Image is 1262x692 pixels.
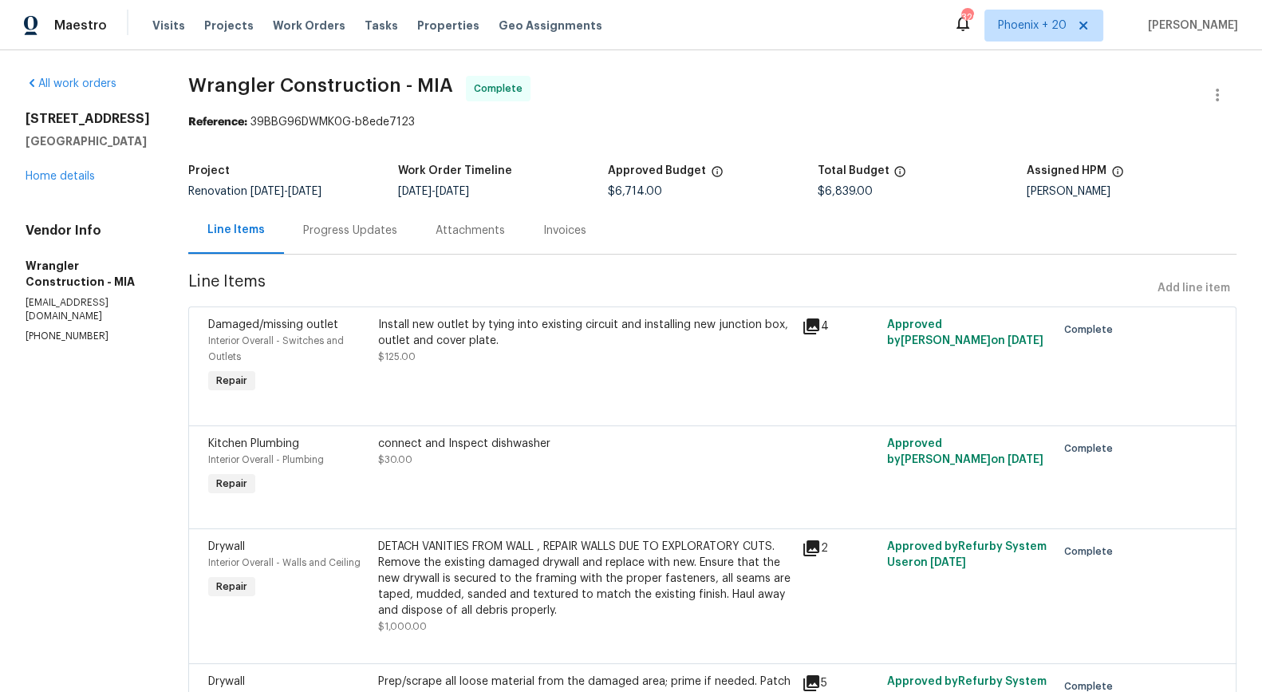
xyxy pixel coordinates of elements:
p: [EMAIL_ADDRESS][DOMAIN_NAME] [26,296,150,323]
span: Interior Overall - Plumbing [208,455,324,465]
div: connect and Inspect dishwasher [378,436,793,452]
span: Approved by Refurby System User on [887,541,1047,568]
div: 326 [961,10,972,26]
h5: [GEOGRAPHIC_DATA] [26,133,150,149]
span: Phoenix + 20 [998,18,1067,34]
span: Complete [1064,544,1119,560]
span: Properties [417,18,479,34]
div: 39BBG96DWMK0G-b8ede7123 [188,114,1236,130]
span: Tasks [365,20,398,31]
span: Geo Assignments [499,18,602,34]
span: Approved by [PERSON_NAME] on [887,438,1043,465]
span: - [398,186,469,197]
b: Reference: [188,117,247,128]
span: $1,000.00 [378,622,427,631]
span: Interior Overall - Switches and Outlets [208,336,344,362]
h5: Assigned HPM [1027,165,1106,176]
span: Complete [474,81,529,97]
span: Work Orders [273,18,345,34]
h5: Wrangler Construction - MIA [26,258,150,290]
span: The total cost of line items that have been approved by both Opendoor and the Trade Partner. This... [711,165,724,186]
span: Interior Overall - Walls and Ceiling [208,558,361,567]
div: Line Items [207,222,265,238]
span: Approved by [PERSON_NAME] on [887,319,1043,346]
div: Invoices [543,223,586,239]
span: Damaged/missing outlet [208,319,338,330]
h4: Vendor Info [26,223,150,239]
div: Progress Updates [303,223,397,239]
div: [PERSON_NAME] [1027,186,1236,197]
span: Repair [210,476,254,492]
a: All work orders [26,78,116,89]
a: Home details [26,171,95,182]
span: Complete [1064,322,1119,338]
span: Renovation [188,186,321,197]
span: Drywall [208,541,245,552]
span: [DATE] [398,186,432,197]
span: [DATE] [288,186,321,197]
span: $6,714.00 [608,186,662,197]
span: Kitchen Plumbing [208,438,299,449]
span: Visits [152,18,185,34]
span: The total cost of line items that have been proposed by Opendoor. This sum includes line items th... [893,165,906,186]
span: [DATE] [930,557,966,568]
h5: Work Order Timeline [398,165,512,176]
div: 4 [802,317,877,336]
span: - [250,186,321,197]
span: [DATE] [1008,335,1043,346]
span: $125.00 [378,352,416,362]
h2: [STREET_ADDRESS] [26,111,150,127]
span: $6,839.00 [817,186,872,197]
span: Wrangler Construction - MIA [188,76,453,95]
span: Complete [1064,441,1119,457]
h5: Project [188,165,230,176]
div: 2 [802,539,877,558]
div: DETACH VANITIES FROM WALL , REPAIR WALLS DUE TO EXPLORATORY CUTS. Remove the existing damaged dry... [378,539,793,619]
span: $30.00 [378,455,412,465]
span: Maestro [54,18,107,34]
div: Attachments [436,223,505,239]
h5: Approved Budget [608,165,706,176]
span: Repair [210,579,254,595]
span: [DATE] [250,186,284,197]
span: Repair [210,373,254,389]
span: Drywall [208,676,245,687]
p: [PHONE_NUMBER] [26,330,150,343]
div: Install new outlet by tying into existing circuit and installing new junction box, outlet and cov... [378,317,793,349]
span: Projects [204,18,254,34]
h5: Total Budget [817,165,889,176]
span: The hpm assigned to this work order. [1111,165,1124,186]
span: Line Items [188,274,1151,303]
span: [DATE] [1008,454,1043,465]
span: [DATE] [436,186,469,197]
span: [PERSON_NAME] [1142,18,1238,34]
